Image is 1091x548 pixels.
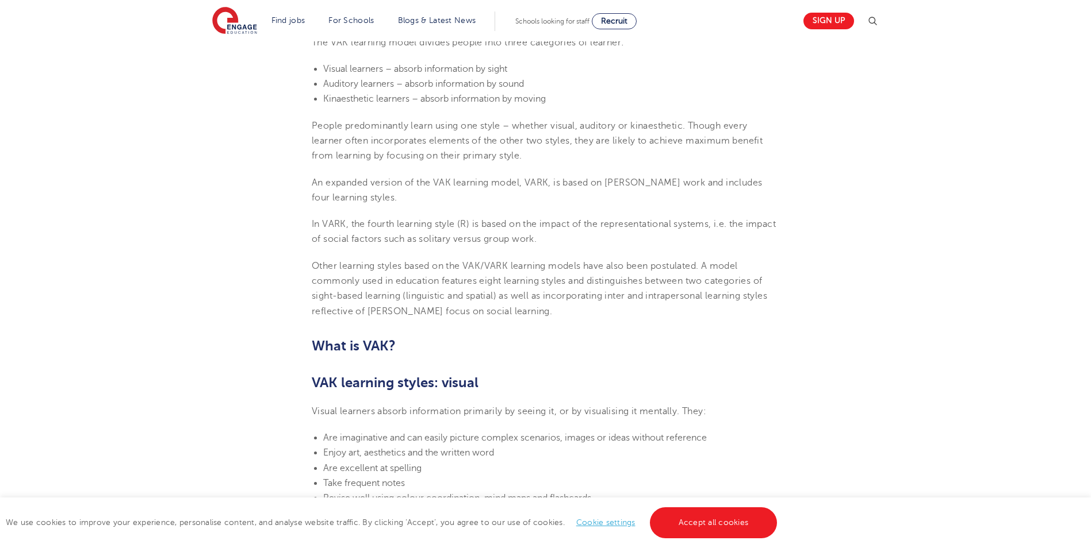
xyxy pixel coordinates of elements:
span: Are excellent at spelling [323,463,422,473]
span: Revise well using colour coordination, mind maps and flashcards [323,493,591,503]
img: Engage Education [212,7,257,36]
span: Are imaginative and can easily picture complex scenarios, images or ideas without reference [323,433,707,443]
a: For Schools [328,16,374,25]
span: We use cookies to improve your experience, personalise content, and analyse website traffic. By c... [6,518,780,527]
span: Schools looking for staff [515,17,589,25]
span: An expanded version of the VAK learning model, VARK, is based on [PERSON_NAME] work and includes ... [312,177,762,203]
span: The VAK learning model divides people into three categories of learner: [312,37,624,48]
a: Accept all cookies [650,507,778,538]
span: Recruit [601,17,627,25]
span: Other learning styles based on the VAK/VARK learning models have also been postulated. A model co... [312,261,767,317]
span: Visual learners – absorb information by sight [323,64,507,74]
a: Find jobs [271,16,305,25]
h2: What is VAK? [312,336,779,356]
a: Blogs & Latest News [398,16,476,25]
span: Visual learners absorb information primarily by seeing it, or by visualising it mentally. They: [312,406,706,416]
span: Auditory learners – absorb information by sound [323,79,524,89]
a: Recruit [592,13,637,29]
a: Sign up [803,13,854,29]
a: Cookie settings [576,518,636,527]
span: Take frequent notes [323,478,405,488]
span: People predominantly learn using one style – whether visual, auditory or kinaesthetic. Though eve... [312,121,763,161]
span: Enjoy art, aesthetics and the written word [323,447,494,458]
span: Kinaesthetic learners – absorb information by moving [323,94,546,104]
b: VAK learning styles: visual [312,375,478,391]
span: In VARK, the fourth learning style (R) is based on the impact of the representational systems, i.... [312,219,776,244]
